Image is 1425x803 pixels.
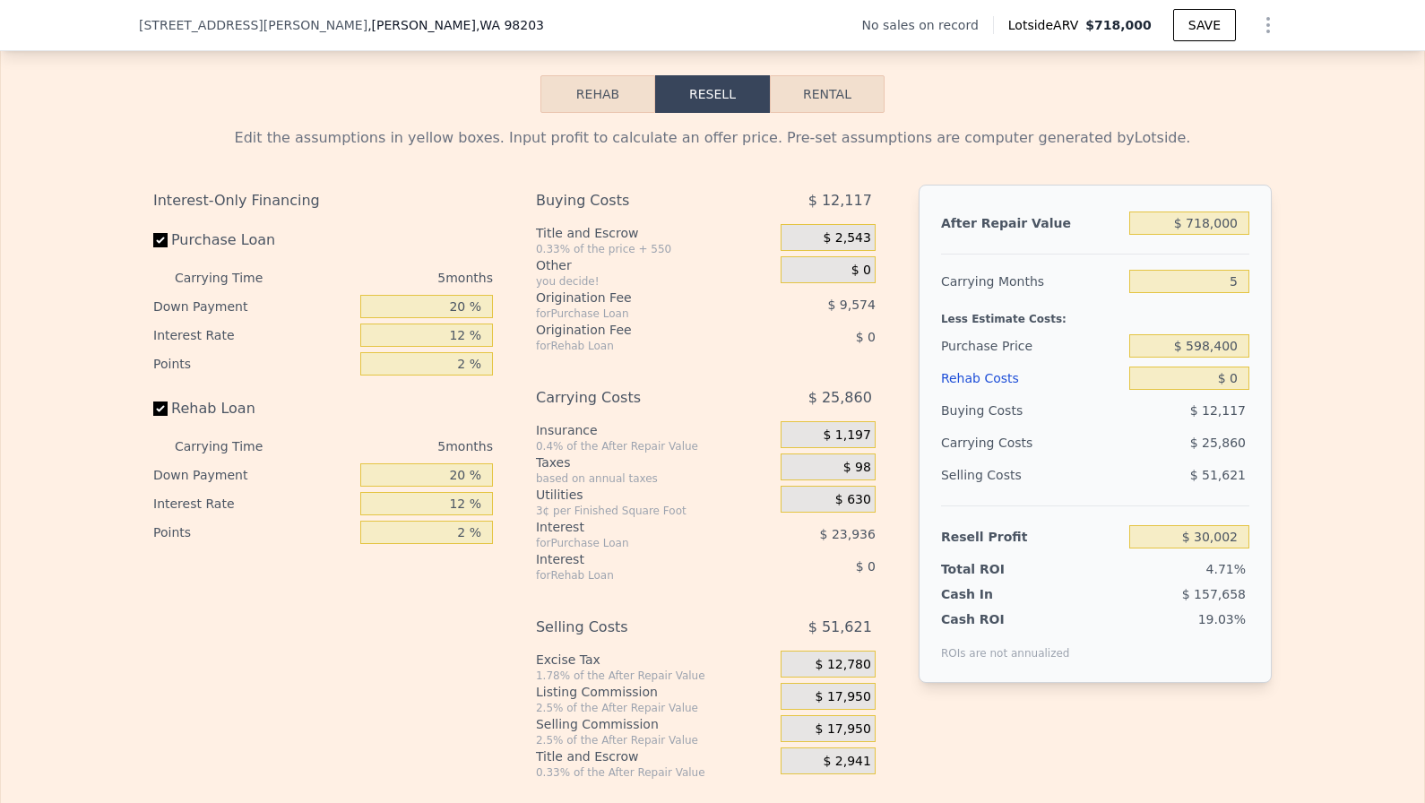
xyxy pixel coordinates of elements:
div: 3¢ per Finished Square Foot [536,504,773,518]
button: SAVE [1173,9,1236,41]
span: 4.71% [1206,562,1246,576]
span: $ 630 [835,492,871,508]
div: Other [536,256,773,274]
span: $ 1,197 [823,427,870,444]
input: Rehab Loan [153,401,168,416]
span: $ 51,621 [1190,468,1246,482]
span: Lotside ARV [1008,16,1085,34]
div: Interest [536,518,736,536]
span: $ 12,117 [1190,403,1246,418]
div: Points [153,350,353,378]
div: based on annual taxes [536,471,773,486]
span: $ 9,574 [827,298,875,312]
div: Less Estimate Costs: [941,298,1249,330]
div: Origination Fee [536,321,736,339]
div: for Purchase Loan [536,307,736,321]
span: $ 0 [851,263,871,279]
div: Purchase Price [941,330,1122,362]
div: Listing Commission [536,683,773,701]
div: 0.33% of the After Repair Value [536,765,773,780]
div: Edit the assumptions in yellow boxes. Input profit to calculate an offer price. Pre-set assumptio... [153,127,1272,149]
span: $ 2,941 [823,754,870,770]
div: Carrying Costs [536,382,736,414]
div: Selling Costs [941,459,1122,491]
div: Carrying Time [175,432,291,461]
span: $ 12,117 [808,185,872,217]
button: Resell [655,75,770,113]
div: Utilities [536,486,773,504]
label: Rehab Loan [153,393,353,425]
div: No sales on record [862,16,993,34]
div: Excise Tax [536,651,773,669]
div: Title and Escrow [536,224,773,242]
input: Purchase Loan [153,233,168,247]
div: 1.78% of the After Repair Value [536,669,773,683]
div: Selling Costs [536,611,736,643]
button: Rental [770,75,885,113]
div: 5 months [298,432,493,461]
span: $ 0 [856,559,876,574]
button: Show Options [1250,7,1286,43]
div: Down Payment [153,461,353,489]
span: , [PERSON_NAME] [367,16,544,34]
span: $ 2,543 [823,230,870,246]
div: Cash ROI [941,610,1070,628]
div: Points [153,518,353,547]
div: Origination Fee [536,289,736,307]
div: Buying Costs [536,185,736,217]
div: Interest Rate [153,321,353,350]
span: $ 12,780 [816,657,871,673]
div: Interest Rate [153,489,353,518]
span: $ 23,936 [820,527,876,541]
span: $ 51,621 [808,611,872,643]
div: Total ROI [941,560,1053,578]
label: Purchase Loan [153,224,353,256]
div: Cash In [941,585,1053,603]
div: for Rehab Loan [536,339,736,353]
div: Selling Commission [536,715,773,733]
span: $ 98 [843,460,871,476]
div: Down Payment [153,292,353,321]
span: [STREET_ADDRESS][PERSON_NAME] [139,16,367,34]
div: 2.5% of the After Repair Value [536,701,773,715]
span: $ 25,860 [808,382,872,414]
div: Rehab Costs [941,362,1122,394]
div: 2.5% of the After Repair Value [536,733,773,747]
div: 5 months [298,263,493,292]
div: Title and Escrow [536,747,773,765]
div: Carrying Costs [941,427,1053,459]
div: for Purchase Loan [536,536,736,550]
span: $718,000 [1085,18,1152,32]
div: Carrying Time [175,263,291,292]
div: After Repair Value [941,207,1122,239]
div: Interest-Only Financing [153,185,493,217]
span: $ 157,658 [1182,587,1246,601]
div: 0.4% of the After Repair Value [536,439,773,453]
div: Buying Costs [941,394,1122,427]
span: 19.03% [1198,612,1246,626]
div: you decide! [536,274,773,289]
div: Insurance [536,421,773,439]
div: Resell Profit [941,521,1122,553]
span: $ 17,950 [816,721,871,738]
div: for Rehab Loan [536,568,736,583]
div: Carrying Months [941,265,1122,298]
span: $ 0 [856,330,876,344]
span: $ 17,950 [816,689,871,705]
span: $ 25,860 [1190,436,1246,450]
div: ROIs are not annualized [941,628,1070,661]
div: Taxes [536,453,773,471]
button: Rehab [540,75,655,113]
div: Interest [536,550,736,568]
span: , WA 98203 [476,18,544,32]
div: 0.33% of the price + 550 [536,242,773,256]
